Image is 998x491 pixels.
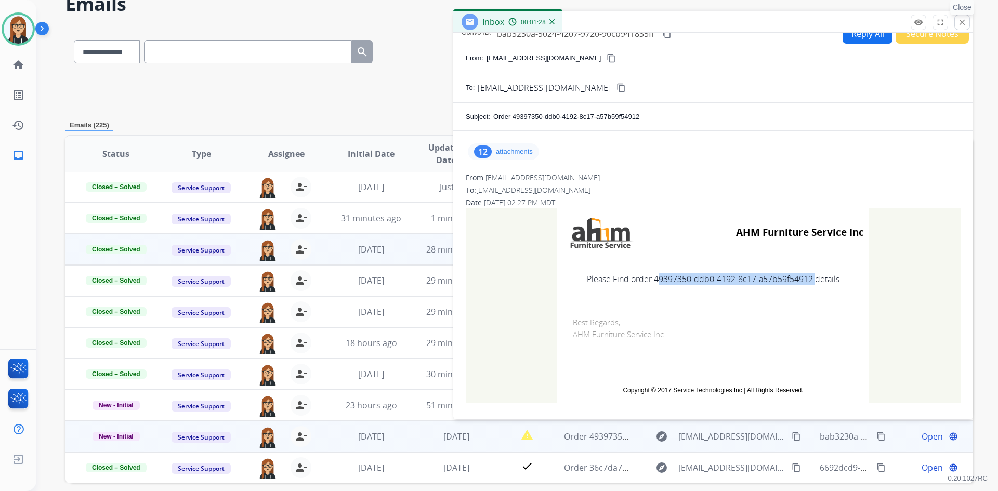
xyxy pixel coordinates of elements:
span: Assignee [268,148,305,160]
mat-icon: explore [655,430,668,443]
span: 51 minutes ago [426,400,487,411]
span: Service Support [172,463,231,474]
mat-icon: history [12,119,24,131]
div: From: [466,172,961,183]
span: Service Support [172,214,231,224]
button: Close [954,15,970,30]
mat-icon: person_remove [295,461,307,474]
span: [EMAIL_ADDRESS][DOMAIN_NAME] [485,172,600,182]
span: Closed – Solved [86,276,147,285]
span: 28 minutes ago [426,244,487,255]
span: Service Support [172,182,231,193]
span: [DATE] [443,431,469,442]
mat-icon: home [12,59,24,71]
mat-icon: fullscreen [936,18,945,27]
mat-icon: content_copy [607,54,616,63]
p: Order 49397350-ddb0-4192-8c17-a57b59f54912 [493,112,639,122]
button: Secure Notes [896,23,969,44]
mat-icon: person_remove [295,306,307,318]
span: Order 49397350-ddb0-4192-8c17-a57b59f54912 [564,431,749,442]
img: AHM [562,213,640,253]
mat-icon: person_remove [295,337,307,349]
p: attachments [496,148,533,156]
span: 6692dcd9-3792-46c6-b791-3b27bf04d4a7 [820,462,980,473]
img: agent-avatar [257,333,278,354]
img: agent-avatar [257,208,278,230]
span: [EMAIL_ADDRESS][DOMAIN_NAME] [678,461,785,474]
img: avatar [4,15,33,44]
span: 31 minutes ago [341,213,401,224]
mat-icon: person_remove [295,430,307,443]
span: Just now [440,181,473,193]
span: Open [922,430,943,443]
td: Please Find order 49397350-ddb0-4192-8c17-a57b59f54912 details [557,257,869,301]
mat-icon: person_remove [295,212,307,224]
span: 29 minutes ago [426,337,487,349]
p: To: [466,83,475,93]
span: Service Support [172,276,231,287]
span: [DATE] 02:27 PM MDT [484,197,555,207]
span: [DATE] [358,368,384,380]
span: [EMAIL_ADDRESS][DOMAIN_NAME] [476,185,590,195]
span: Closed – Solved [86,369,147,379]
p: From: [466,53,483,63]
span: Service Support [172,369,231,380]
span: 23 hours ago [346,400,397,411]
span: Closed – Solved [86,463,147,472]
span: 18 hours ago [346,337,397,349]
mat-icon: language [949,463,958,472]
img: agent-avatar [257,270,278,292]
span: Type [192,148,211,160]
img: agent-avatar [257,426,278,448]
span: Service Support [172,432,231,443]
p: Emails (225) [65,120,113,131]
span: Closed – Solved [86,338,147,348]
span: Service Support [172,245,231,256]
span: [EMAIL_ADDRESS][DOMAIN_NAME] [478,82,611,94]
img: agent-avatar [257,239,278,261]
span: Open [922,461,943,474]
span: Closed – Solved [86,307,147,316]
span: [DATE] [358,181,384,193]
mat-icon: explore [655,461,668,474]
mat-icon: content_copy [792,432,801,441]
span: [EMAIL_ADDRESS][DOMAIN_NAME] [678,430,785,443]
span: [DATE] [358,275,384,286]
span: Closed – Solved [86,182,147,192]
button: Reply All [843,23,892,44]
mat-icon: person_remove [295,274,307,287]
td: Best Regards, AHM Furniture Service Inc [557,301,869,375]
p: 0.20.1027RC [948,472,988,485]
mat-icon: search [356,46,369,58]
span: Closed – Solved [86,214,147,223]
mat-icon: language [949,432,958,441]
span: Service Support [172,307,231,318]
span: Order 36c7da7a-07e9-47fd-ab31-64a4c5ee19a3 [564,462,748,473]
mat-icon: person_remove [295,368,307,380]
p: [EMAIL_ADDRESS][DOMAIN_NAME] [487,53,601,63]
mat-icon: check [521,460,533,472]
span: bab3230a-5024-4207-9720-90cb941835ff [820,431,977,442]
span: [DATE] [358,462,384,473]
mat-icon: person_remove [295,399,307,412]
span: [DATE] [358,244,384,255]
span: 1 minute ago [431,213,482,224]
img: agent-avatar [257,301,278,323]
img: agent-avatar [257,395,278,417]
mat-icon: content_copy [876,463,886,472]
span: 29 minutes ago [426,306,487,317]
span: [DATE] [443,462,469,473]
span: New - Initial [93,432,140,441]
mat-icon: close [957,18,967,27]
span: Closed – Solved [86,245,147,254]
span: [DATE] [358,306,384,317]
mat-icon: list_alt [12,89,24,101]
img: agent-avatar [257,457,278,479]
span: Updated Date [423,141,470,166]
mat-icon: person_remove [295,243,307,256]
div: To: [466,185,961,195]
td: AHM Furniture Service Inc [677,213,864,253]
span: [DATE] [358,431,384,442]
mat-icon: content_copy [616,83,626,92]
span: Inbox [482,16,504,28]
